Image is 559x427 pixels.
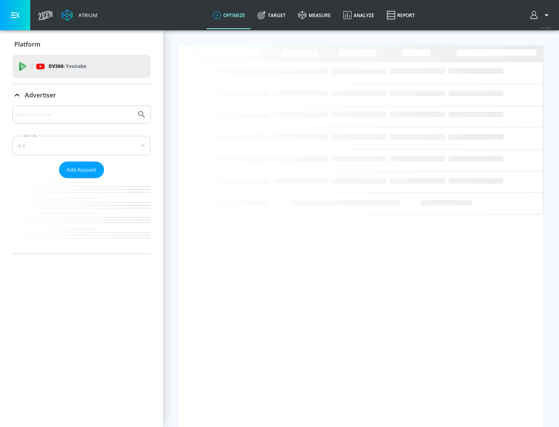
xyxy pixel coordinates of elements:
div: Platform [12,33,151,55]
button: Add Account [59,161,104,178]
div: Advertiser [12,106,151,253]
a: Report [380,1,421,29]
div: DV360: Youtube [12,55,151,78]
a: measure [292,1,337,29]
label: Sort By [22,133,39,138]
div: A-Z [12,136,151,155]
p: Advertiser [25,91,56,99]
div: Advertiser [12,84,151,106]
nav: list of Advertiser [12,178,151,253]
span: Add Account [67,165,96,174]
p: Platform [14,40,40,49]
a: Atrium [61,9,97,21]
span: v 4.28.0 [540,26,551,30]
a: Target [251,1,292,29]
a: optimize [207,1,251,29]
p: Youtube [66,62,86,70]
input: Search by name [16,109,133,120]
a: Analyze [337,1,380,29]
p: DV360: [49,62,86,71]
div: Atrium [75,12,97,19]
